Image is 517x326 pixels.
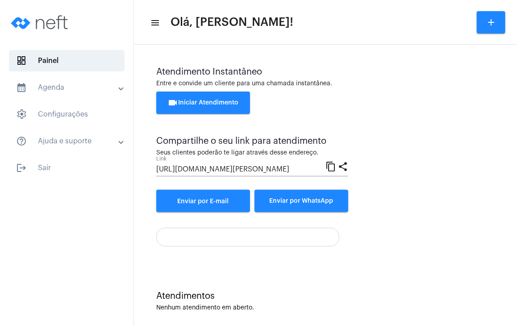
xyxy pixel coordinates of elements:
[156,136,348,146] div: Compartilhe o seu link para atendimento
[325,161,336,171] mat-icon: content_copy
[156,92,250,114] button: Iniciar Atendimento
[486,17,496,28] mat-icon: add
[16,136,119,146] mat-panel-title: Ajuda e suporte
[156,150,348,156] div: Seus clientes poderão te ligar através desse endereço.
[7,4,74,40] img: logo-neft-novo-2.png
[16,163,27,173] mat-icon: sidenav icon
[270,198,334,204] span: Enviar por WhatsApp
[150,17,159,28] mat-icon: sidenav icon
[5,77,133,98] mat-expansion-panel-header: sidenav iconAgenda
[16,136,27,146] mat-icon: sidenav icon
[9,104,125,125] span: Configurações
[16,82,119,93] mat-panel-title: Agenda
[156,80,495,87] div: Entre e convide um cliente para uma chamada instantânea.
[5,130,133,152] mat-expansion-panel-header: sidenav iconAjuda e suporte
[156,305,495,311] div: Nenhum atendimento em aberto.
[9,50,125,71] span: Painel
[156,67,495,77] div: Atendimento Instantâneo
[156,291,495,301] div: Atendimentos
[9,157,125,179] span: Sair
[16,109,27,120] span: sidenav icon
[156,190,250,212] a: Enviar por E-mail
[16,55,27,66] span: sidenav icon
[171,15,293,29] span: Olá, [PERSON_NAME]!
[338,161,348,171] mat-icon: share
[178,198,229,205] span: Enviar por E-mail
[254,190,348,212] button: Enviar por WhatsApp
[168,97,179,108] mat-icon: videocam
[168,100,239,106] span: Iniciar Atendimento
[16,82,27,93] mat-icon: sidenav icon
